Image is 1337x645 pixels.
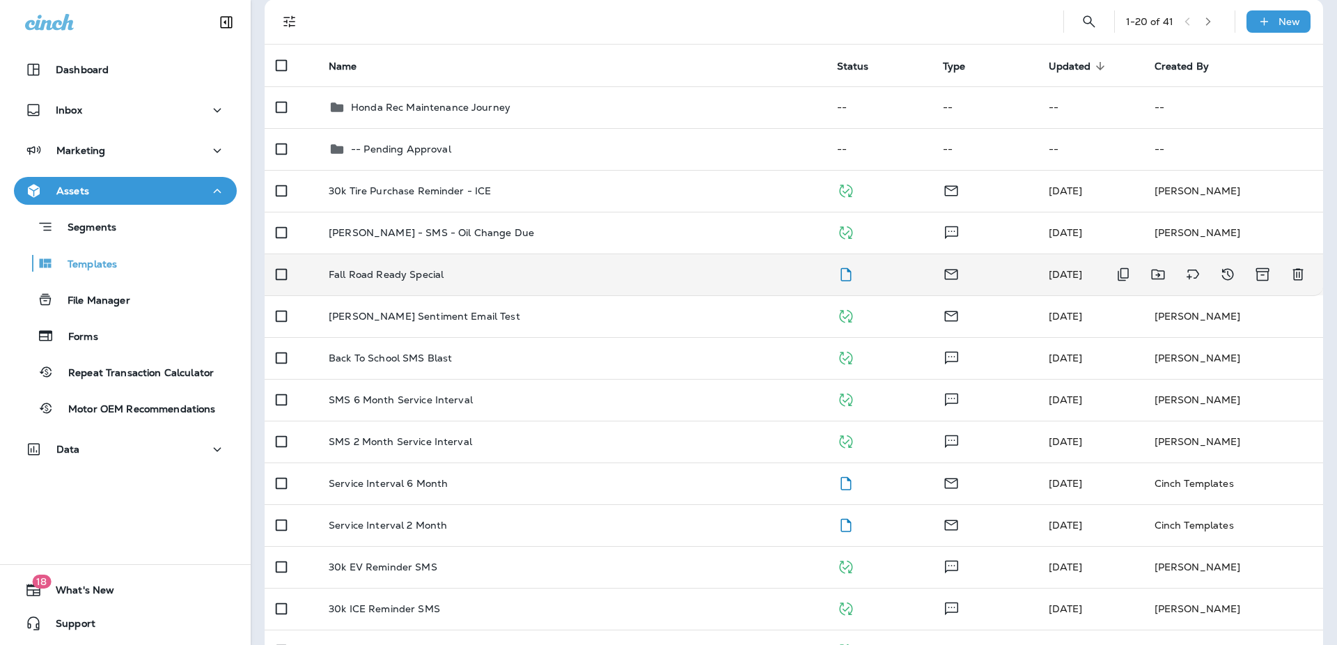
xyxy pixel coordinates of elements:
p: File Manager [54,295,130,308]
span: Text [943,559,960,572]
button: Collapse Sidebar [207,8,246,36]
p: SMS 2 Month Service Interval [329,436,472,447]
span: Published [837,434,854,446]
td: [PERSON_NAME] [1143,546,1323,588]
p: Assets [56,185,89,196]
span: Published [837,183,854,196]
button: Segments [14,212,237,242]
p: Service Interval 2 Month [329,520,447,531]
span: J-P Scoville [1049,561,1083,573]
span: Created By [1155,61,1209,72]
span: Zachary Nottke [1049,226,1083,239]
td: [PERSON_NAME] [1143,212,1323,254]
button: Add tags [1179,261,1207,288]
p: Dashboard [56,64,109,75]
td: Cinch Templates [1143,463,1323,504]
span: Zachary Nottke [1049,519,1083,531]
button: Duplicate [1109,261,1137,288]
span: Published [837,601,854,614]
span: Published [837,350,854,363]
button: Forms [14,321,237,350]
button: 18What's New [14,576,237,604]
span: Type [943,60,984,72]
td: [PERSON_NAME] [1143,588,1323,630]
span: Draft [837,518,854,530]
td: -- [1143,128,1323,170]
td: -- [932,128,1038,170]
td: -- [1038,128,1143,170]
div: 1 - 20 of 41 [1126,16,1173,27]
p: Fall Road Ready Special [329,269,444,280]
span: Text [943,601,960,614]
button: Marketing [14,137,237,164]
span: Draft [837,476,854,488]
td: [PERSON_NAME] [1143,379,1323,421]
p: Templates [54,258,117,272]
p: Honda Rec Maintenance Journey [351,102,510,113]
span: 18 [32,575,51,589]
span: Updated [1049,60,1109,72]
span: J-P Scoville [1049,603,1083,615]
span: Published [837,559,854,572]
button: Move to folder [1144,261,1172,288]
button: Inbox [14,96,237,124]
span: Erin Vernon [1049,185,1083,197]
p: Repeat Transaction Calculator [54,367,214,380]
span: Published [837,309,854,321]
span: Email [943,309,960,321]
span: Zachary Nottke [1049,352,1083,364]
td: [PERSON_NAME] [1143,170,1323,212]
td: Cinch Templates [1143,504,1323,546]
span: Created By [1155,60,1227,72]
p: Inbox [56,104,82,116]
p: Service Interval 6 Month [329,478,448,489]
span: Email [943,183,960,196]
span: Published [837,225,854,238]
button: Dashboard [14,56,237,84]
span: Email [943,267,960,279]
span: Text [943,350,960,363]
span: Text [943,434,960,446]
p: 30k Tire Purchase Reminder - ICE [329,185,491,196]
span: Status [837,61,869,72]
button: Archive [1249,261,1277,288]
button: Templates [14,249,237,278]
button: Data [14,435,237,463]
td: -- [826,86,932,128]
span: Michelle Anderson [1049,310,1083,322]
button: Repeat Transaction Calculator [14,357,237,387]
button: Assets [14,177,237,205]
span: Updated [1049,61,1091,72]
p: Marketing [56,145,105,156]
span: Draft [837,267,854,279]
button: File Manager [14,285,237,314]
button: Delete [1284,261,1312,288]
span: Type [943,61,966,72]
span: Zachary Nottke [1049,435,1083,448]
span: Email [943,476,960,488]
p: SMS 6 Month Service Interval [329,394,473,405]
span: Zachary Nottke [1049,394,1083,406]
button: Motor OEM Recommendations [14,394,237,423]
p: New [1279,16,1300,27]
p: 30k ICE Reminder SMS [329,603,440,614]
span: Text [943,392,960,405]
td: [PERSON_NAME] [1143,337,1323,379]
td: -- [1038,86,1143,128]
span: Email [943,518,960,530]
td: -- [1143,86,1323,128]
td: [PERSON_NAME] [1143,421,1323,463]
span: Melissa Underwager [1049,268,1083,281]
span: Published [837,392,854,405]
p: Motor OEM Recommendations [54,403,216,417]
p: Back To School SMS Blast [329,352,452,364]
td: -- [932,86,1038,128]
p: Segments [54,222,116,235]
p: [PERSON_NAME] Sentiment Email Test [329,311,520,322]
p: -- Pending Approval [351,143,451,155]
span: What's New [42,584,114,601]
span: Text [943,225,960,238]
button: View Changelog [1214,261,1242,288]
span: Name [329,61,357,72]
button: Support [14,609,237,637]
